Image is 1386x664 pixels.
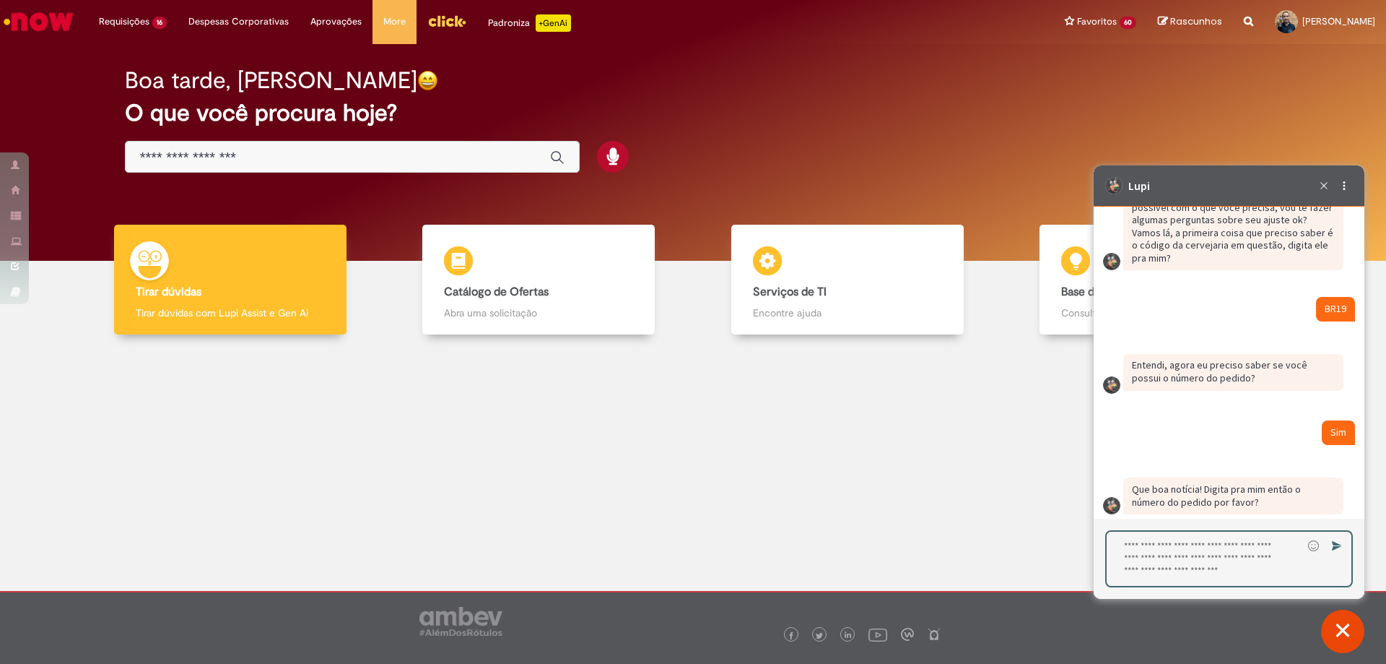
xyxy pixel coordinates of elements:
[901,628,914,641] img: logo_footer_workplace.png
[125,100,1262,126] h2: O que você procura hoje?
[99,14,149,29] span: Requisições
[488,14,571,32] div: Padroniza
[845,631,852,640] img: logo_footer_linkedin.png
[753,285,827,299] b: Serviços de TI
[444,306,633,320] p: Abra uma solicitação
[76,225,385,335] a: Tirar dúvidas Tirar dúvidas com Lupi Assist e Gen Ai
[788,632,795,639] img: logo_footer_facebook.png
[1002,225,1311,335] a: Base de Conhecimento Consulte e aprenda
[816,632,823,639] img: logo_footer_twitter.png
[1302,15,1375,27] span: [PERSON_NAME]
[136,306,325,320] p: Tirar dúvidas com Lupi Assist e Gen Ai
[1077,14,1117,29] span: Favoritos
[1321,610,1364,653] button: Fechar conversa de suporte
[1170,14,1222,28] span: Rascunhos
[136,285,201,299] b: Tirar dúvidas
[152,17,167,29] span: 16
[1120,17,1136,29] span: 60
[928,628,941,641] img: logo_footer_naosei.png
[1,7,76,36] img: ServiceNow
[1094,165,1364,599] iframe: Suporte do Bate-Papo
[1158,15,1222,29] a: Rascunhos
[1061,306,1250,320] p: Consulte e aprenda
[693,225,1002,335] a: Serviços de TI Encontre ajuda
[536,14,571,32] p: +GenAi
[125,68,417,93] h2: Boa tarde, [PERSON_NAME]
[188,14,289,29] span: Despesas Corporativas
[868,625,887,644] img: logo_footer_youtube.png
[444,285,549,299] b: Catálogo de Ofertas
[419,607,502,636] img: logo_footer_ambev_rotulo_gray.png
[385,225,694,335] a: Catálogo de Ofertas Abra uma solicitação
[753,306,942,320] p: Encontre ajuda
[383,14,406,29] span: More
[1061,285,1180,299] b: Base de Conhecimento
[310,14,362,29] span: Aprovações
[417,70,438,91] img: happy-face.png
[427,10,466,32] img: click_logo_yellow_360x200.png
